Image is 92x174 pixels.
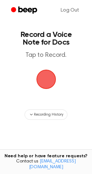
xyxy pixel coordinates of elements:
[12,51,80,59] p: Tap to Record.
[54,3,86,18] a: Log Out
[25,109,67,120] button: Recording History
[12,31,80,46] h1: Record a Voice Note for Docs
[4,159,88,170] span: Contact us
[29,159,76,170] a: [EMAIL_ADDRESS][DOMAIN_NAME]
[36,70,56,89] img: Beep Logo
[34,112,63,117] span: Recording History
[6,4,43,17] a: Beep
